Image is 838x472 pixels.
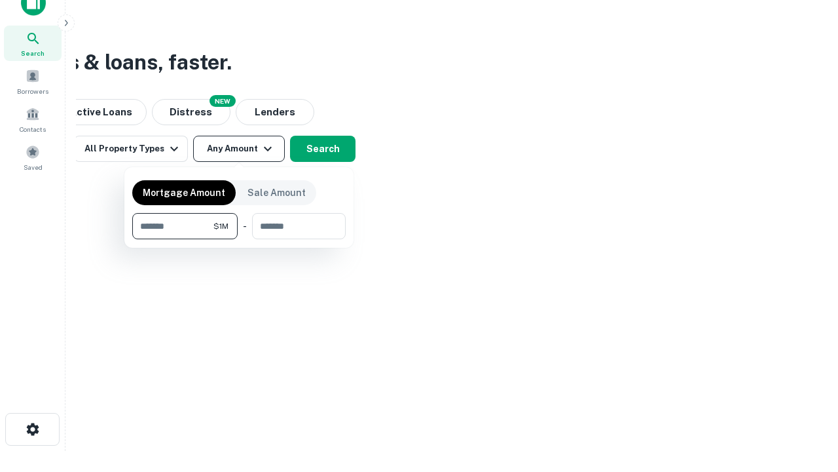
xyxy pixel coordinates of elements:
p: Mortgage Amount [143,186,225,200]
iframe: Chat Widget [773,367,838,430]
div: - [243,213,247,239]
span: $1M [213,220,228,232]
p: Sale Amount [247,186,306,200]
